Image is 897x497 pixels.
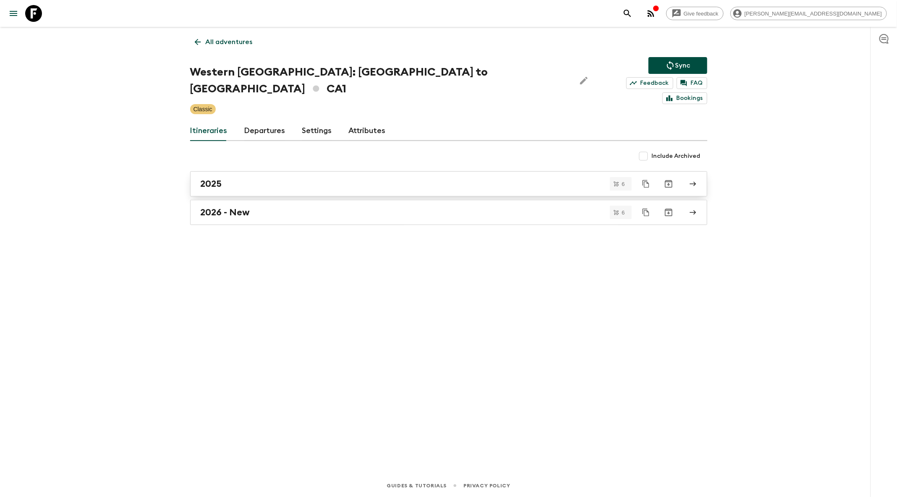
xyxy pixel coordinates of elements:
button: menu [5,5,22,22]
h1: Western [GEOGRAPHIC_DATA]: [GEOGRAPHIC_DATA] to [GEOGRAPHIC_DATA] CA1 [190,64,569,97]
a: Guides & Tutorials [387,481,447,490]
button: Duplicate [638,176,654,191]
button: Archive [660,175,677,192]
a: Itineraries [190,121,228,141]
button: Sync adventure departures to the booking engine [649,57,707,74]
span: [PERSON_NAME][EMAIL_ADDRESS][DOMAIN_NAME] [740,10,887,17]
a: Give feedback [666,7,724,20]
button: Edit Adventure Title [575,64,592,97]
a: Attributes [349,121,386,141]
div: [PERSON_NAME][EMAIL_ADDRESS][DOMAIN_NAME] [730,7,887,20]
button: Duplicate [638,205,654,220]
button: search adventures [619,5,636,22]
button: Archive [660,204,677,221]
a: All adventures [190,34,257,50]
h2: 2025 [201,178,222,189]
a: 2025 [190,171,707,196]
h2: 2026 - New [201,207,250,218]
span: Include Archived [652,152,701,160]
span: Give feedback [679,10,723,17]
a: Feedback [626,77,673,89]
a: Settings [302,121,332,141]
p: Sync [675,60,690,71]
a: Privacy Policy [463,481,510,490]
a: Departures [244,121,285,141]
p: All adventures [206,37,253,47]
a: FAQ [677,77,707,89]
a: 2026 - New [190,200,707,225]
p: Classic [194,105,212,113]
a: Bookings [662,92,707,104]
span: 6 [617,210,630,215]
span: 6 [617,181,630,187]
